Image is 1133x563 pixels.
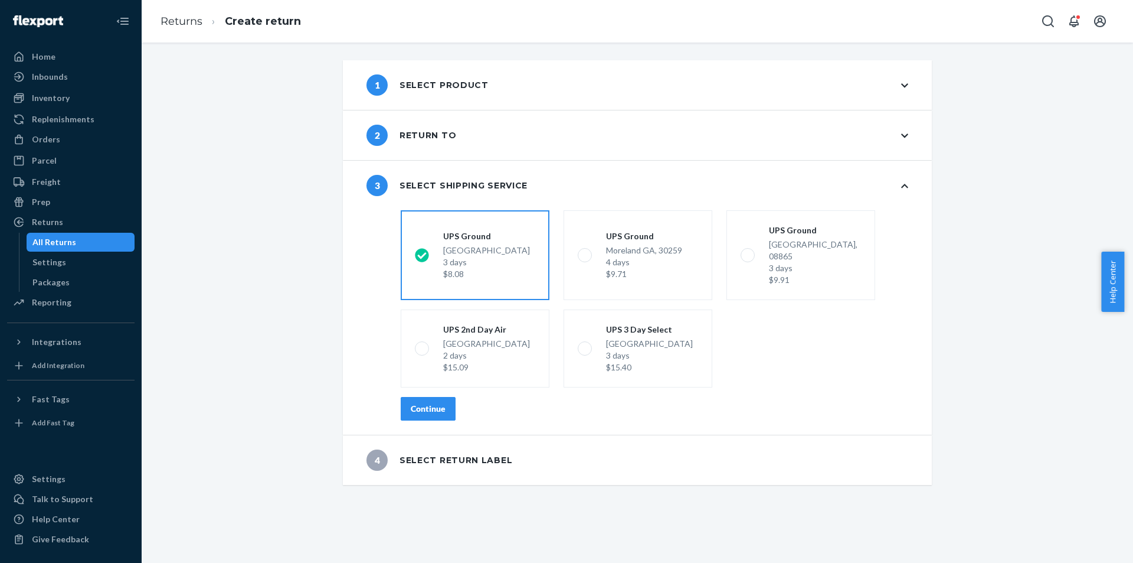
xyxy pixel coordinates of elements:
img: Flexport logo [13,15,63,27]
a: Help Center [7,510,135,529]
div: Give Feedback [32,533,89,545]
div: Replenishments [32,113,94,125]
a: Returns [7,213,135,232]
div: 3 days [443,256,530,268]
div: Integrations [32,336,81,348]
span: 1 [366,74,388,96]
button: Open Search Box [1036,9,1060,33]
div: Help Center [32,513,80,525]
span: 3 [366,175,388,196]
div: Returns [32,216,63,228]
button: Give Feedback [7,530,135,549]
div: Settings [32,256,66,268]
div: Inbounds [32,71,68,83]
a: Replenishments [7,110,135,129]
ol: breadcrumbs [151,4,310,39]
div: Home [32,51,55,63]
a: Orders [7,130,135,149]
div: Packages [32,276,70,288]
a: Prep [7,193,135,211]
a: Freight [7,173,135,191]
div: 2 days [443,350,530,362]
a: Add Integration [7,356,135,375]
div: [GEOGRAPHIC_DATA], 08865 [769,239,861,286]
div: Continue [411,403,446,415]
button: Continue [401,397,456,421]
button: Fast Tags [7,390,135,409]
div: Reporting [32,297,71,308]
div: 3 days [606,350,693,362]
div: Talk to Support [32,493,93,505]
div: Inventory [32,92,70,104]
a: Packages [27,273,135,292]
a: Add Fast Tag [7,414,135,432]
div: Add Integration [32,360,84,370]
button: Close Navigation [111,9,135,33]
a: Inventory [7,89,135,108]
a: Settings [7,470,135,489]
div: Prep [32,196,50,208]
div: $9.91 [769,274,861,286]
div: [GEOGRAPHIC_DATA] [443,338,530,373]
div: Orders [32,134,60,145]
div: $15.40 [606,362,693,373]
div: $15.09 [443,362,530,373]
div: [GEOGRAPHIC_DATA] [443,245,530,280]
button: Integrations [7,333,135,352]
div: Fast Tags [32,393,70,405]
a: Create return [225,15,301,28]
a: Home [7,47,135,66]
a: Reporting [7,293,135,312]
button: Open account menu [1088,9,1112,33]
div: $8.08 [443,268,530,280]
div: UPS Ground [443,230,530,242]
div: Return to [366,125,456,146]
button: Help Center [1101,252,1124,312]
div: $9.71 [606,268,682,280]
div: Settings [32,473,66,485]
button: Open notifications [1062,9,1086,33]
div: Moreland GA, 30259 [606,245,682,280]
a: Parcel [7,151,135,170]
div: Select return label [366,450,512,471]
span: 2 [366,125,388,146]
div: UPS 2nd Day Air [443,324,530,336]
div: UPS Ground [769,224,861,236]
div: [GEOGRAPHIC_DATA] [606,338,693,373]
a: Returns [161,15,202,28]
div: 3 days [769,262,861,274]
a: Settings [27,253,135,272]
span: 4 [366,450,388,471]
a: Talk to Support [7,490,135,509]
div: UPS 3 Day Select [606,324,693,336]
div: Freight [32,176,61,188]
div: Add Fast Tag [32,418,74,428]
div: All Returns [32,236,76,248]
a: All Returns [27,233,135,252]
div: 4 days [606,256,682,268]
div: UPS Ground [606,230,682,242]
div: Parcel [32,155,57,167]
a: Inbounds [7,67,135,86]
div: Select product [366,74,489,96]
div: Select shipping service [366,175,528,196]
